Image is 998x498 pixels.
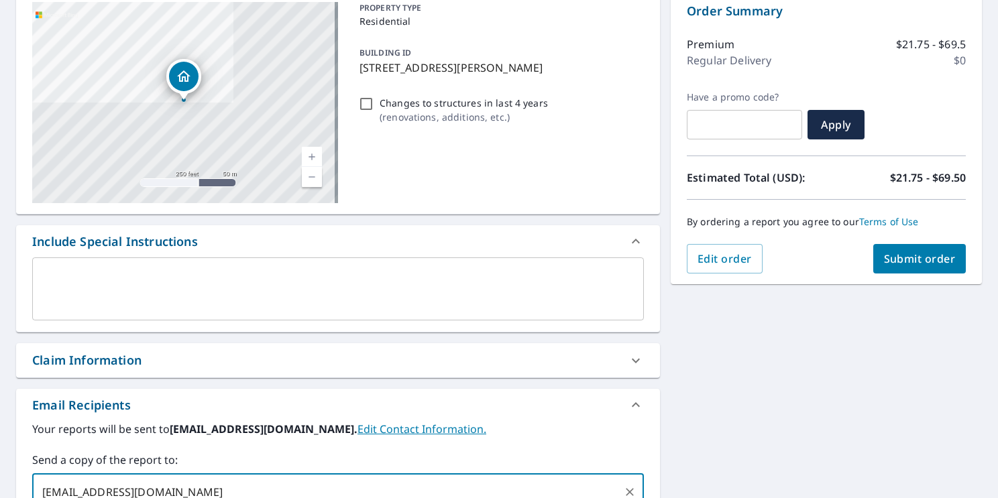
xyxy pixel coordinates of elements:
div: Include Special Instructions [16,225,660,257]
a: Current Level 17, Zoom In [302,147,322,167]
a: Terms of Use [859,215,919,228]
div: Claim Information [32,351,142,369]
p: BUILDING ID [359,47,411,58]
p: ( renovations, additions, etc. ) [380,110,548,124]
label: Have a promo code? [687,91,802,103]
p: Premium [687,36,734,52]
span: Edit order [698,251,752,266]
button: Apply [808,110,865,139]
p: $0 [954,52,966,68]
p: Order Summary [687,2,966,20]
span: Submit order [884,251,956,266]
p: Changes to structures in last 4 years [380,96,548,110]
p: PROPERTY TYPE [359,2,639,14]
p: $21.75 - $69.5 [896,36,966,52]
p: Regular Delivery [687,52,771,68]
div: Claim Information [16,343,660,377]
b: [EMAIL_ADDRESS][DOMAIN_NAME]. [170,422,357,436]
div: Email Recipients [32,396,131,414]
p: By ordering a report you agree to our [687,216,966,228]
div: Dropped pin, building 1, Residential property, 3916 Jane Ave Huron, OH 44839 [166,59,201,101]
label: Send a copy of the report to: [32,452,644,468]
p: [STREET_ADDRESS][PERSON_NAME] [359,60,639,76]
div: Include Special Instructions [32,233,198,251]
a: Current Level 17, Zoom Out [302,167,322,187]
p: $21.75 - $69.50 [890,170,966,186]
a: EditContactInfo [357,422,486,436]
label: Your reports will be sent to [32,421,644,437]
button: Submit order [873,244,966,273]
button: Edit order [687,244,763,273]
span: Apply [818,117,854,132]
p: Estimated Total (USD): [687,170,826,186]
div: Email Recipients [16,389,660,421]
p: Residential [359,14,639,28]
